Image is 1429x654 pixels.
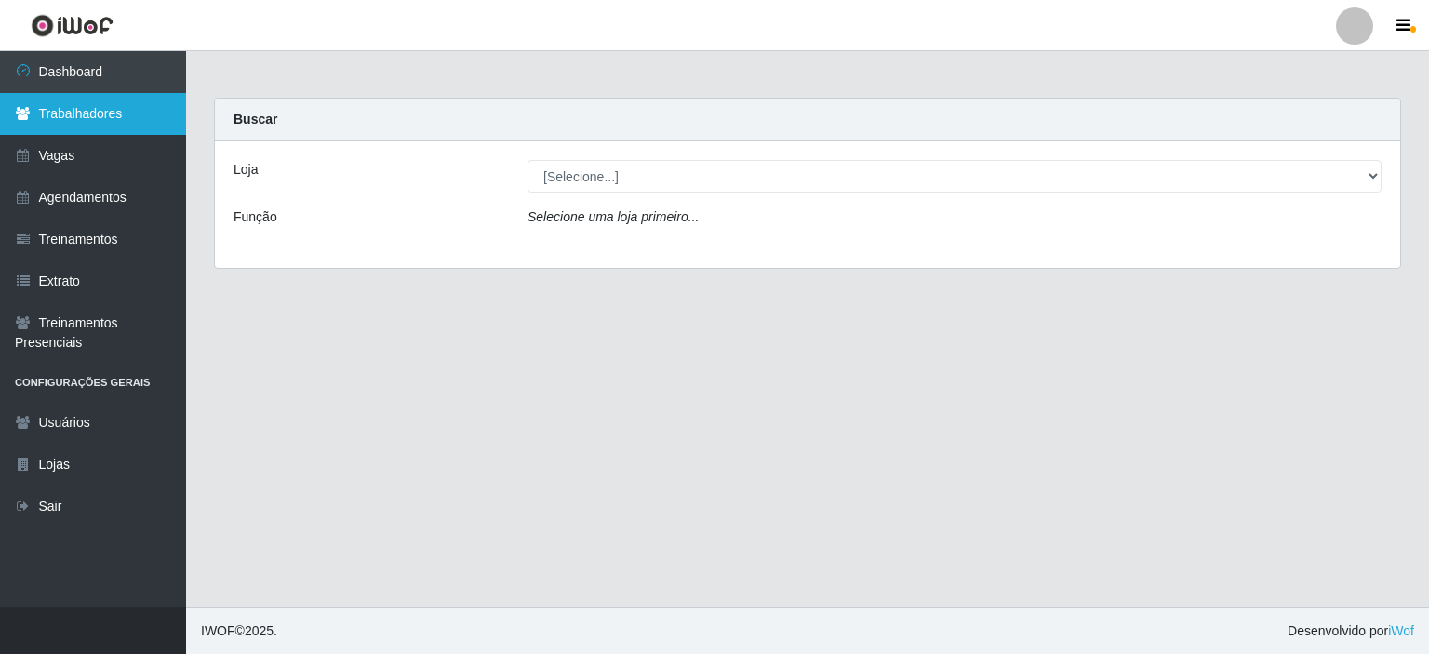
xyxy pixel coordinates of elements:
[234,160,258,180] label: Loja
[528,209,699,224] i: Selecione uma loja primeiro...
[1388,623,1414,638] a: iWof
[1288,621,1414,641] span: Desenvolvido por
[201,621,277,641] span: © 2025 .
[31,14,114,37] img: CoreUI Logo
[201,623,235,638] span: IWOF
[234,207,277,227] label: Função
[234,112,277,127] strong: Buscar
